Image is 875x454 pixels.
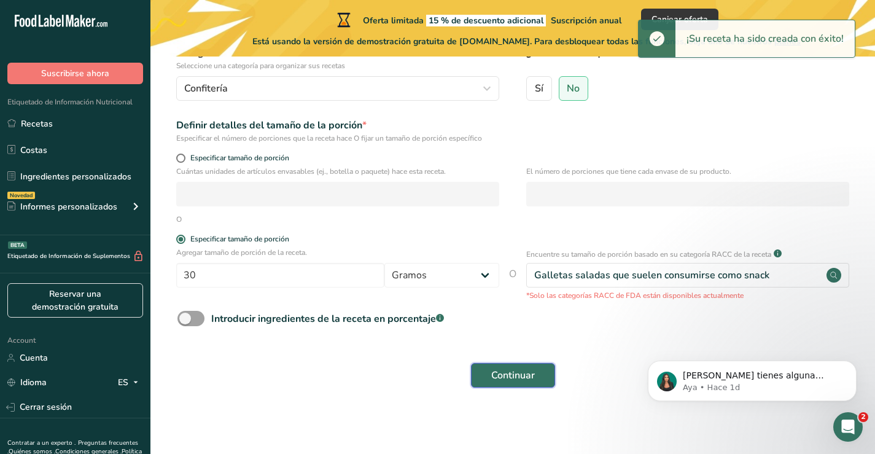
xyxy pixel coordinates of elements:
[534,268,769,283] div: Galletas saladas que suelen consumirse como snack
[858,412,868,422] span: 2
[185,154,289,163] span: Especificar tamaño de porción
[567,82,580,95] span: No
[190,235,289,244] div: Especificar tamaño de porción
[491,368,535,383] span: Continuar
[7,63,143,84] button: Suscribirse ahora
[176,118,499,133] div: Definir detalles del tamaño de la porción
[176,60,499,71] p: Seleccione una categoría para organizar sus recetas
[211,311,444,326] div: Introducir ingredientes de la receta en porcentaje
[629,335,875,421] iframe: Intercom notifications mensaje
[176,45,499,71] label: Categoría de la receta?
[176,247,499,258] p: Agregar tamaño de porción de la receta.
[8,241,27,249] div: BETA
[41,67,109,80] span: Suscribirse ahora
[176,76,499,101] button: Confitería
[526,166,849,177] p: El número de porciones que tiene cada envase de su producto.
[7,192,35,199] div: Novedad
[426,15,546,26] span: 15 % de descuento adicional
[526,45,849,71] label: ¿Su receta es líquida?
[833,412,863,442] iframe: Intercom live chat
[471,363,555,388] button: Continuar
[675,20,855,57] div: ¡Su receta ha sido creada con éxito!
[176,263,384,288] input: Escribe aquí el tamaño de la porción
[526,290,849,301] p: *Solo las categorías RACC de FDA están disponibles actualmente
[184,81,228,96] span: Confitería
[7,439,76,447] a: Contratar a un experto .
[176,133,499,144] div: Especificar el número de porciones que la receta hace O fijar un tamaño de porción específico
[641,9,718,30] button: Canjear oferta
[176,214,182,225] div: O
[7,200,117,213] div: Informes personalizados
[509,267,516,301] span: O
[7,283,143,318] a: Reservar una demostración gratuita
[176,166,499,177] p: Cuántas unidades de artículos envasables (ej., botella o paquete) hace esta receta.
[118,375,143,390] div: ES
[535,82,543,95] span: Sí
[335,12,621,27] div: Oferta limitada
[551,15,621,26] span: Suscripción anual
[526,249,771,260] p: Encuentre su tamaño de porción basado en su categoría RACC de la receta
[252,35,801,48] span: Está usando la versión de demostración gratuita de [DOMAIN_NAME]. Para desbloquear todas las func...
[651,13,708,26] span: Canjear oferta
[7,372,47,393] a: Idioma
